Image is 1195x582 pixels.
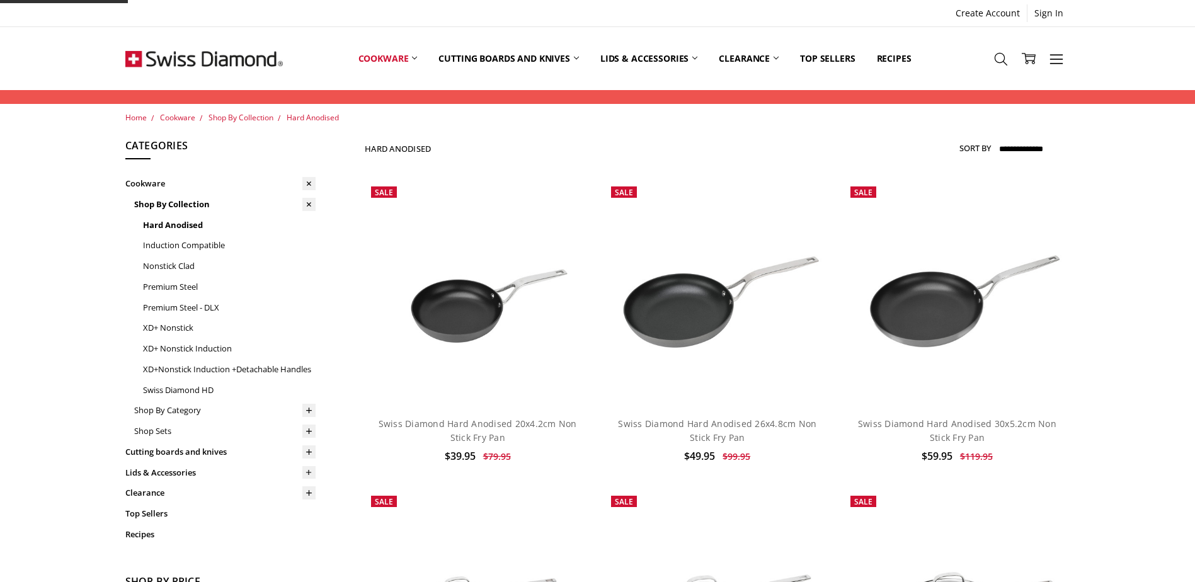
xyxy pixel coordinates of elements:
span: $79.95 [483,450,511,462]
a: Create Account [949,4,1027,22]
a: Clearance [708,30,789,86]
span: Sale [375,187,393,198]
a: Sign In [1027,4,1070,22]
img: Free Shipping On Every Order [125,27,283,90]
a: Top Sellers [125,503,316,524]
a: Cutting boards and knives [428,30,590,86]
span: Sale [854,187,872,198]
span: $99.95 [723,450,750,462]
a: Cookware [348,30,428,86]
a: XD+ Nonstick Induction [143,338,316,359]
span: $119.95 [960,450,993,462]
a: Lids & Accessories [125,462,316,483]
span: $39.95 [445,449,476,463]
a: Shop By Collection [134,194,316,215]
a: Recipes [125,524,316,545]
a: Recipes [866,30,922,86]
a: Premium Steel [143,277,316,297]
a: Cutting boards and knives [125,442,316,462]
label: Sort By [959,138,991,158]
a: Nonstick Clad [143,256,316,277]
a: Shop By Collection [209,112,273,123]
a: Premium Steel - DLX [143,297,316,318]
span: Sale [615,496,633,507]
a: XD+Nonstick Induction +Detachable Handles [143,359,316,380]
a: Hard Anodised [143,215,316,236]
img: Swiss Diamond Hard Anodised 26x4.8cm Non Stick Fry Pan [605,218,830,368]
a: Swiss Diamond Hard Anodised 30x5.2cm Non Stick Fry Pan [858,418,1056,443]
a: XD+ Nonstick [143,317,316,338]
span: Sale [615,187,633,198]
span: Sale [375,496,393,507]
a: Swiss Diamond Hard Anodised 26x4.8cm Non Stick Fry Pan [605,180,830,406]
h1: Hard Anodised [365,144,431,154]
a: Swiss Diamond Hard Anodised 26x4.8cm Non Stick Fry Pan [618,418,816,443]
a: Swiss Diamond Hard Anodised 20x4.2cm Non Stick Fry Pan [365,180,590,406]
a: Home [125,112,147,123]
span: $49.95 [684,449,715,463]
a: Hard Anodised [287,112,339,123]
h5: Categories [125,138,316,159]
a: Cookware [160,112,195,123]
img: Swiss Diamond Hard Anodised 20x4.2cm Non Stick Fry Pan [365,218,590,368]
a: Induction Compatible [143,235,316,256]
a: Swiss Diamond Hard Anodised 20x4.2cm Non Stick Fry Pan [379,418,577,443]
img: Swiss Diamond Hard Anodised 30x5.2cm Non Stick Fry Pan [844,218,1070,368]
a: Shop By Category [134,400,316,421]
span: $59.95 [922,449,952,463]
a: Lids & Accessories [590,30,708,86]
a: Swiss Diamond Hard Anodised 30x5.2cm Non Stick Fry Pan [844,180,1070,406]
a: Cookware [125,173,316,194]
a: Clearance [125,482,316,503]
a: Top Sellers [789,30,866,86]
a: Swiss Diamond HD [143,380,316,401]
a: Shop Sets [134,421,316,442]
span: Sale [854,496,872,507]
